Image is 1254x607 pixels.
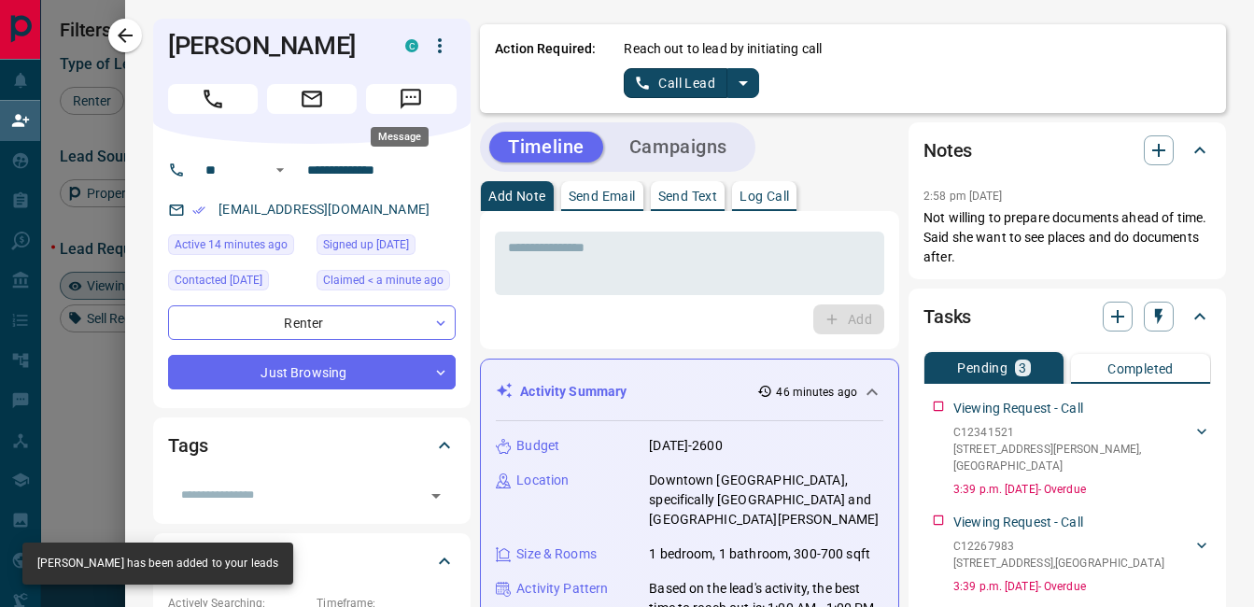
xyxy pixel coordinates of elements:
[323,271,444,289] span: Claimed < a minute ago
[649,471,883,529] p: Downtown [GEOGRAPHIC_DATA], specifically [GEOGRAPHIC_DATA] and [GEOGRAPHIC_DATA][PERSON_NAME]
[658,190,718,203] p: Send Text
[423,483,449,509] button: Open
[168,84,258,114] span: Call
[516,436,559,456] p: Budget
[953,538,1164,555] p: C12267983
[649,436,722,456] p: [DATE]-2600
[624,39,822,59] p: Reach out to lead by initiating call
[175,235,288,254] span: Active 14 minutes ago
[488,190,545,203] p: Add Note
[267,84,357,114] span: Email
[957,361,1007,374] p: Pending
[323,235,409,254] span: Signed up [DATE]
[953,555,1164,572] p: [STREET_ADDRESS] , [GEOGRAPHIC_DATA]
[520,382,627,402] p: Activity Summary
[953,420,1211,478] div: C12341521[STREET_ADDRESS][PERSON_NAME],[GEOGRAPHIC_DATA]
[192,204,205,217] svg: Email Verified
[516,544,597,564] p: Size & Rooms
[516,579,608,599] p: Activity Pattern
[168,234,307,261] div: Mon Aug 18 2025
[496,374,883,409] div: Activity Summary46 minutes ago
[953,578,1211,595] p: 3:39 p.m. [DATE] - Overdue
[366,84,456,114] span: Message
[516,471,569,490] p: Location
[569,190,636,203] p: Send Email
[168,539,456,584] div: Criteria
[168,31,377,61] h1: [PERSON_NAME]
[37,548,278,579] div: [PERSON_NAME] has been added to your leads
[953,481,1211,498] p: 3:39 p.m. [DATE] - Overdue
[1019,361,1026,374] p: 3
[923,302,971,332] h2: Tasks
[953,441,1192,474] p: [STREET_ADDRESS][PERSON_NAME] , [GEOGRAPHIC_DATA]
[923,135,972,165] h2: Notes
[624,68,759,98] div: split button
[953,534,1211,575] div: C12267983[STREET_ADDRESS],[GEOGRAPHIC_DATA]
[740,190,789,203] p: Log Call
[1107,362,1174,375] p: Completed
[953,513,1083,532] p: Viewing Request - Call
[953,424,1192,441] p: C12341521
[923,294,1211,339] div: Tasks
[953,399,1083,418] p: Viewing Request - Call
[168,431,207,460] h2: Tags
[269,159,291,181] button: Open
[923,190,1003,203] p: 2:58 pm [DATE]
[168,270,307,296] div: Wed Mar 13 2024
[175,271,262,289] span: Contacted [DATE]
[495,39,596,98] p: Action Required:
[168,355,456,389] div: Just Browsing
[371,127,429,147] div: Message
[317,270,456,296] div: Mon Aug 18 2025
[168,423,456,468] div: Tags
[923,128,1211,173] div: Notes
[776,384,857,401] p: 46 minutes ago
[624,68,727,98] button: Call Lead
[923,208,1211,267] p: Not willing to prepare documents ahead of time. Said she want to see places and do documents after.
[489,132,603,162] button: Timeline
[611,132,746,162] button: Campaigns
[317,234,456,261] div: Tue Mar 12 2024
[649,544,870,564] p: 1 bedroom, 1 bathroom, 300-700 sqft
[218,202,430,217] a: [EMAIL_ADDRESS][DOMAIN_NAME]
[168,305,456,340] div: Renter
[405,39,418,52] div: condos.ca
